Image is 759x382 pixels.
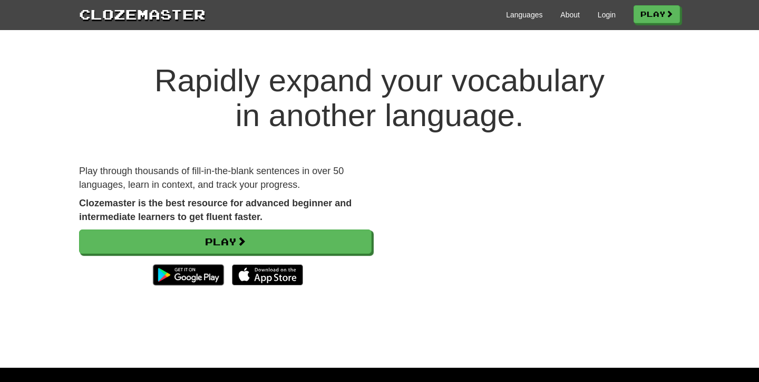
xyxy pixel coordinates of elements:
a: About [560,9,580,20]
img: Download_on_the_App_Store_Badge_US-UK_135x40-25178aeef6eb6b83b96f5f2d004eda3bffbb37122de64afbaef7... [232,264,303,285]
a: Languages [506,9,542,20]
img: Get it on Google Play [148,259,229,291]
p: Play through thousands of fill-in-the-blank sentences in over 50 languages, learn in context, and... [79,165,372,192]
a: Play [634,5,680,23]
a: Clozemaster [79,4,206,24]
a: Play [79,230,372,254]
a: Login [598,9,616,20]
strong: Clozemaster is the best resource for advanced beginner and intermediate learners to get fluent fa... [79,198,352,222]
